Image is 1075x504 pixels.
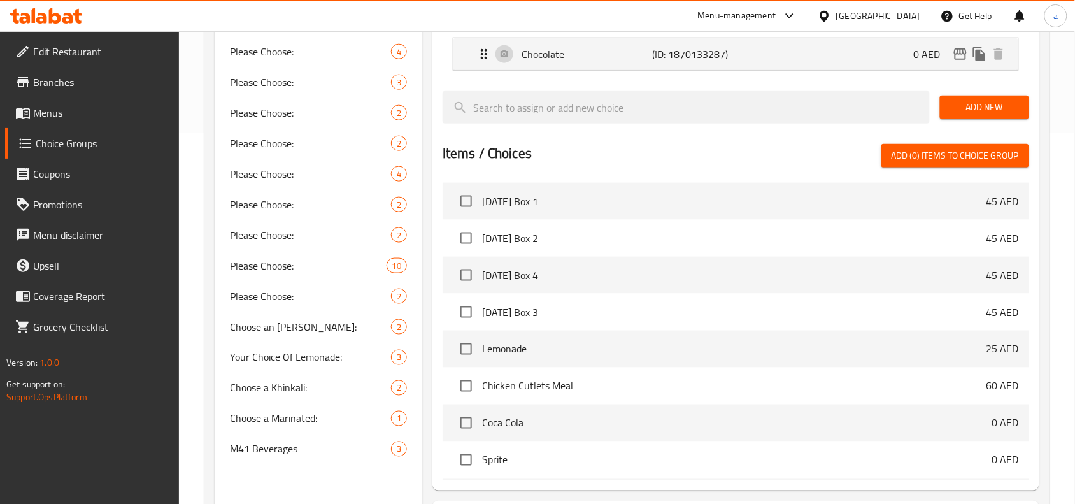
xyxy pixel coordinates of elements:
[391,289,407,304] div: Choices
[33,197,169,212] span: Promotions
[992,415,1019,431] p: 0 AED
[392,321,406,333] span: 2
[230,227,391,243] span: Please Choose:
[5,159,180,189] a: Coupons
[453,299,480,326] span: Select choice
[392,138,406,150] span: 2
[992,452,1019,468] p: 0 AED
[230,411,391,426] span: Choose a Marinated:
[230,75,391,90] span: Please Choose:
[391,105,407,120] div: Choices
[230,136,391,151] span: Please Choose:
[230,166,391,182] span: Please Choose:
[215,342,422,373] div: Your Choice Of Lemonade:3
[391,197,407,212] div: Choices
[453,38,1018,70] div: Expand
[453,336,480,363] span: Select choice
[391,75,407,90] div: Choices
[392,413,406,425] span: 1
[986,268,1019,283] p: 45 AED
[391,442,407,457] div: Choices
[215,36,422,67] div: Please Choose:4
[392,168,406,180] span: 4
[482,268,986,283] span: [DATE] Box 4
[652,47,739,62] p: (ID: 1870133287)
[39,354,59,371] span: 1.0.0
[215,281,422,312] div: Please Choose:2
[391,136,407,151] div: Choices
[215,250,422,281] div: Please Choose:10
[986,194,1019,209] p: 45 AED
[482,305,986,320] span: [DATE] Box 3
[391,227,407,243] div: Choices
[951,45,970,64] button: edit
[230,105,391,120] span: Please Choose:
[392,107,406,119] span: 2
[986,305,1019,320] p: 45 AED
[33,319,169,335] span: Grocery Checklist
[453,188,480,215] span: Select choice
[230,258,386,273] span: Please Choose:
[391,166,407,182] div: Choices
[522,47,652,62] p: Chocolate
[230,289,391,304] span: Please Choose:
[33,258,169,273] span: Upsell
[5,312,180,342] a: Grocery Checklist
[215,67,422,97] div: Please Choose:3
[5,67,180,97] a: Branches
[215,373,422,403] div: Choose a Khinkali:2
[33,227,169,243] span: Menu disclaimer
[215,97,422,128] div: Please Choose:2
[5,281,180,312] a: Coverage Report
[443,144,532,163] h2: Items / Choices
[443,91,930,124] input: search
[482,452,992,468] span: Sprite
[482,378,986,394] span: Chicken Cutlets Meal
[215,128,422,159] div: Please Choose:2
[986,231,1019,246] p: 45 AED
[836,9,920,23] div: [GEOGRAPHIC_DATA]
[392,352,406,364] span: 3
[5,220,180,250] a: Menu disclaimer
[392,199,406,211] span: 2
[215,189,422,220] div: Please Choose:2
[443,32,1029,76] li: Expand
[215,312,422,342] div: Choose an [PERSON_NAME]:2
[230,380,391,396] span: Choose a Khinkali:
[391,44,407,59] div: Choices
[986,342,1019,357] p: 25 AED
[392,382,406,394] span: 2
[392,291,406,303] span: 2
[986,378,1019,394] p: 60 AED
[391,411,407,426] div: Choices
[5,128,180,159] a: Choice Groups
[230,350,391,365] span: Your Choice Of Lemonade:
[914,47,951,62] p: 0 AED
[1053,9,1058,23] span: a
[215,434,422,464] div: M41 Beverages3
[215,159,422,189] div: Please Choose:4
[230,197,391,212] span: Please Choose:
[453,410,480,436] span: Select choice
[5,97,180,128] a: Menus
[5,189,180,220] a: Promotions
[6,376,65,392] span: Get support on:
[33,105,169,120] span: Menus
[698,8,776,24] div: Menu-management
[392,46,406,58] span: 4
[391,380,407,396] div: Choices
[5,250,180,281] a: Upsell
[482,415,992,431] span: Coca Cola
[215,403,422,434] div: Choose a Marinated:1
[33,44,169,59] span: Edit Restaurant
[6,389,87,405] a: Support.OpsPlatform
[33,289,169,304] span: Coverage Report
[482,194,986,209] span: [DATE] Box 1
[5,36,180,67] a: Edit Restaurant
[215,220,422,250] div: Please Choose:2
[989,45,1008,64] button: delete
[230,442,391,457] span: M41 Beverages
[453,373,480,400] span: Select choice
[391,319,407,335] div: Choices
[453,262,480,289] span: Select choice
